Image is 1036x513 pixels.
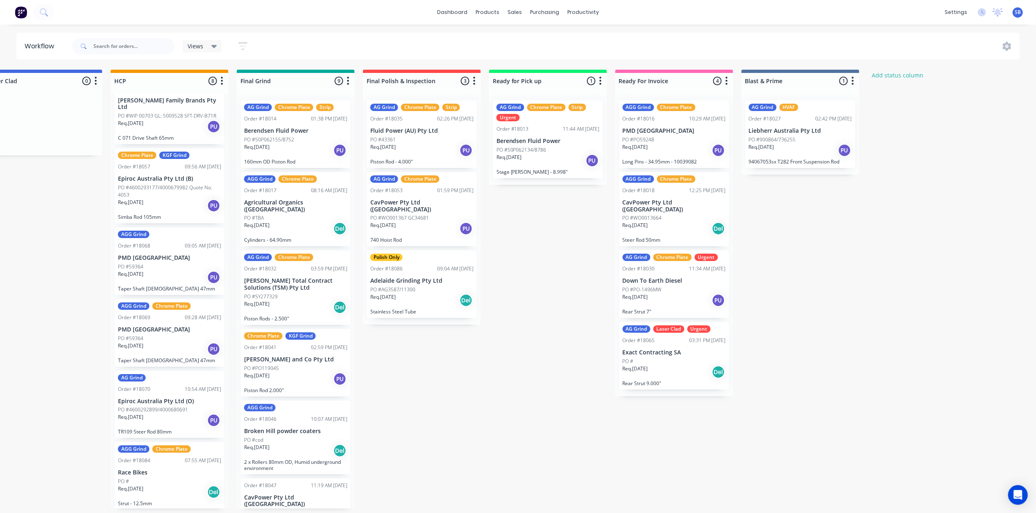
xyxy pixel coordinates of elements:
[623,104,654,111] div: AGG Grind
[623,199,726,213] p: CavPower Pty Ltd ([GEOGRAPHIC_DATA])
[118,242,150,250] div: Order #18068
[207,343,220,356] div: PU
[333,144,347,157] div: PU
[623,277,726,284] p: Down To Earth Diesel
[311,187,347,194] div: 08:16 AM [DATE]
[749,136,796,143] p: PO #900864/736255
[244,265,277,272] div: Order #18032
[370,254,403,261] div: Polish Only
[118,429,221,435] p: TR109 Steer Rod 80mm
[370,293,396,301] p: Req. [DATE]
[749,115,781,123] div: Order #18027
[118,286,221,292] p: Taper Shaft [DEMOGRAPHIC_DATA] 47mm
[472,6,503,18] div: products
[185,242,221,250] div: 09:05 AM [DATE]
[527,104,566,111] div: Chrome Plate
[496,138,600,145] p: Berendsen Fluid Power
[244,428,347,435] p: Broken Hill powder coaters
[118,120,143,127] p: Req. [DATE]
[275,104,313,111] div: Chrome Plate
[118,270,143,278] p: Req. [DATE]
[118,406,188,413] p: PO #4600292899/4000680691
[311,265,347,272] div: 03:59 PM [DATE]
[241,100,351,168] div: AG GrindChrome PlateStripOrder #1801401:38 PM [DATE]Berendsen Fluid PowerPO #50P062155/8752Req.[D...
[460,144,473,157] div: PU
[623,337,655,344] div: Order #18065
[749,104,777,111] div: AG Grind
[401,175,440,183] div: Chrome Plate
[244,214,264,222] p: PO #TBA
[115,148,224,223] div: Chrome PlateKGF GrindOrder #1805709:56 AM [DATE]Epiroc Australia Pty Ltd (B)PO #4600293177/400067...
[207,486,220,499] div: Del
[563,125,600,133] div: 11:44 AM [DATE]
[370,159,474,165] p: Piston Rod - 4.000"
[25,41,58,51] div: Workflow
[623,222,648,229] p: Req. [DATE]
[244,175,276,183] div: AGG Grind
[15,6,27,18] img: Factory
[367,100,477,168] div: AG GrindChrome PlateStripOrder #1803502:26 PM [DATE]Fluid Power (AU) Pty LtdPO #43361Req.[DATE]PU...
[244,293,278,300] p: PO #SY277329
[623,214,662,222] p: PO #WO0013664
[503,6,526,18] div: sales
[370,265,403,272] div: Order #18086
[526,6,563,18] div: purchasing
[118,500,221,506] p: Strut - 12.5mm
[185,386,221,393] div: 10:54 AM [DATE]
[816,115,852,123] div: 02:42 PM [DATE]
[244,187,277,194] div: Order #18017
[370,199,474,213] p: CavPower Pty Ltd ([GEOGRAPHIC_DATA])
[333,444,347,457] div: Del
[712,365,725,379] div: Del
[207,199,220,212] div: PU
[244,159,347,165] p: 160mm OD Piston Rod
[118,398,221,405] p: Epiroc Australia Pty Ltd (O)
[687,325,711,333] div: Urgent
[689,337,726,344] div: 03:31 PM [DATE]
[115,227,224,295] div: AGG GrindOrder #1806809:05 AM [DATE]PMD [GEOGRAPHIC_DATA]PO #59364Req.[DATE]PUTaper Shaft [DEMOGR...
[118,335,143,342] p: PO #59364
[623,187,655,194] div: Order #18018
[780,104,798,111] div: HVAF
[496,104,524,111] div: AG Grind
[586,154,599,167] div: PU
[316,104,334,111] div: Strip
[496,169,600,175] p: Stage [PERSON_NAME] - 8.998"
[118,199,143,206] p: Req. [DATE]
[118,112,216,120] p: PO #WIP 00703 GL: 5009528 SFT-DRV-B71R
[244,404,276,411] div: AGG Grind
[118,175,221,182] p: Epiroc Australia Pty Ltd (B)
[286,332,316,340] div: KGF Grind
[118,485,143,493] p: Req. [DATE]
[623,127,726,134] p: PMD [GEOGRAPHIC_DATA]
[496,154,522,161] p: Req. [DATE]
[1008,485,1028,505] div: Open Intercom Messenger
[367,172,477,247] div: AG GrindChrome PlateOrder #1805301:59 PM [DATE]CavPower Pty Ltd ([GEOGRAPHIC_DATA])PO #WO001367 G...
[118,263,143,270] p: PO #59364
[623,380,726,386] p: Rear Strut 9.000"
[370,104,398,111] div: AG Grind
[623,136,655,143] p: PO #PO59248
[244,365,279,372] p: PO #PO119045
[118,342,143,350] p: Req. [DATE]
[311,344,347,351] div: 02:59 PM [DATE]
[370,277,474,284] p: Adelaide Grinding Pty Ltd
[188,42,203,50] span: Views
[244,115,277,123] div: Order #18014
[623,115,655,123] div: Order #18016
[623,265,655,272] div: Order #18030
[370,143,396,151] p: Req. [DATE]
[623,159,726,165] p: Long Pins - 34.95mm - 10039082
[244,482,277,489] div: Order #18047
[118,445,150,453] div: AGG Grind
[563,6,603,18] div: productivity
[657,104,696,111] div: Chrome Plate
[657,175,696,183] div: Chrome Plate
[207,414,220,427] div: PU
[623,293,648,301] p: Req. [DATE]
[437,187,474,194] div: 01:59 PM [DATE]
[241,401,351,474] div: AGG GrindOrder #1804610:07 AM [DATE]Broken Hill powder coatersPO #codReq.[DATE]Del2 x Rollers 80m...
[115,299,224,367] div: AGG GrindChrome PlateOrder #1806909:28 AM [DATE]PMD [GEOGRAPHIC_DATA]PO #59364Req.[DATE]PUTaper S...
[623,286,662,293] p: PO #PO-1496MW
[207,120,220,133] div: PU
